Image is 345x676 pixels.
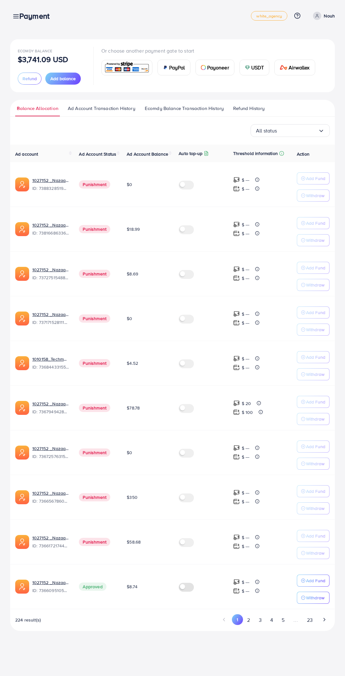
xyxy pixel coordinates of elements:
[32,445,69,452] a: 1027152 _Nazaagency_016
[32,177,69,183] a: 1027152 _Nazaagency_019
[32,274,69,281] span: ID: 7372751548805726224
[15,401,29,415] img: ic-ads-acc.e4c84228.svg
[15,356,29,370] img: ic-ads-acc.e4c84228.svg
[79,151,116,157] span: Ad Account Status
[22,75,37,82] span: Refund
[15,580,29,594] img: ic-ads-acc.e4c84228.svg
[297,458,329,470] button: Withdraw
[79,538,110,546] span: Punishment
[306,594,324,602] p: Withdraw
[32,319,69,325] span: ID: 7371715281112170513
[242,489,250,497] p: $ ---
[242,266,250,273] p: $ ---
[306,281,324,289] p: Withdraw
[306,549,324,557] p: Withdraw
[242,578,250,586] p: $ ---
[242,543,250,550] p: $ ---
[251,64,264,71] span: USDT
[289,64,310,71] span: Airwallex
[127,271,138,277] span: $8.69
[15,617,41,623] span: 224 result(s)
[277,614,289,626] button: Go to page 5
[32,401,69,415] div: <span class='underline'>1027152 _Nazaagency_003</span></br>7367949428067450896
[179,150,202,157] p: Auto top-up
[233,400,240,407] img: top-up amount
[233,364,240,371] img: top-up amount
[127,360,138,366] span: $4.52
[233,319,240,326] img: top-up amount
[277,126,318,136] input: Search for option
[32,579,69,586] a: 1027152 _Nazaagency_006
[297,530,329,542] button: Add Fund
[15,535,29,549] img: ic-ads-acc.e4c84228.svg
[242,444,250,452] p: $ ---
[297,413,329,425] button: Withdraw
[32,453,69,460] span: ID: 7367257631523782657
[297,575,329,587] button: Add Fund
[306,577,325,584] p: Add Fund
[79,314,110,323] span: Punishment
[127,449,132,456] span: $0
[15,446,29,460] img: ic-ads-acc.e4c84228.svg
[32,311,69,326] div: <span class='underline'>1027152 _Nazaagency_04</span></br>7371715281112170513
[297,324,329,336] button: Withdraw
[256,126,277,136] span: All status
[324,12,335,20] p: Nouh
[297,279,329,291] button: Withdraw
[233,543,240,550] img: top-up amount
[242,409,253,416] p: $ 100
[18,55,68,63] p: $3,741.09 USD
[68,105,135,112] span: Ad Account Transaction History
[32,490,69,505] div: <span class='underline'>1027152 _Nazaagency_0051</span></br>7366567860828749825
[32,498,69,504] span: ID: 7366567860828749825
[297,306,329,319] button: Add Fund
[240,60,270,75] a: cardUSDT
[232,614,243,625] button: Go to page 1
[280,65,287,70] img: card
[32,364,69,370] span: ID: 7368443315504726017
[297,262,329,274] button: Add Fund
[163,65,168,70] img: card
[306,505,324,512] p: Withdraw
[242,355,250,363] p: $ ---
[297,441,329,453] button: Add Fund
[306,309,325,316] p: Add Fund
[306,443,325,450] p: Add Fund
[306,398,325,406] p: Add Fund
[169,64,185,71] span: PayPal
[306,219,325,227] p: Add Fund
[297,217,329,229] button: Add Fund
[32,185,69,191] span: ID: 7388328519014645761
[306,415,324,423] p: Withdraw
[32,222,69,236] div: <span class='underline'>1027152 _Nazaagency_023</span></br>7381668633665093648
[233,489,240,496] img: top-up amount
[297,485,329,497] button: Add Fund
[274,60,315,75] a: cardAirwallex
[79,493,110,501] span: Punishment
[32,490,69,496] a: 1027152 _Nazaagency_0051
[32,401,69,407] a: 1027152 _Nazaagency_003
[45,73,81,85] button: Add balance
[157,60,190,75] a: cardPayPal
[32,579,69,594] div: <span class='underline'>1027152 _Nazaagency_006</span></br>7366095105679261697
[233,266,240,273] img: top-up amount
[297,368,329,380] button: Withdraw
[127,583,137,590] span: $8.74
[233,185,240,192] img: top-up amount
[32,543,69,549] span: ID: 7366172174454882305
[297,190,329,202] button: Withdraw
[79,270,110,278] span: Punishment
[32,267,69,273] a: 1027152 _Nazaagency_007
[145,105,224,112] span: Ecomdy Balance Transaction History
[306,532,325,540] p: Add Fund
[15,222,29,236] img: ic-ads-acc.e4c84228.svg
[233,498,240,505] img: top-up amount
[243,614,254,626] button: Go to page 2
[306,175,325,182] p: Add Fund
[32,311,69,318] a: 1027152 _Nazaagency_04
[127,226,140,232] span: $18.99
[266,614,277,626] button: Go to page 4
[15,490,29,504] img: ic-ads-acc.e4c84228.svg
[15,312,29,325] img: ic-ads-acc.e4c84228.svg
[306,460,324,467] p: Withdraw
